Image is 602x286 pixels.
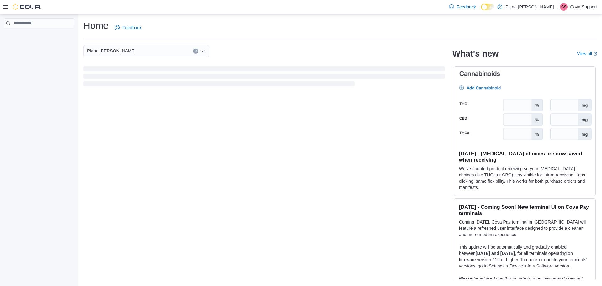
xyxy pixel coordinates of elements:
p: Cova Support [570,3,597,11]
h3: [DATE] - Coming Soon! New terminal UI on Cova Pay terminals [459,204,590,216]
span: CS [561,3,567,11]
nav: Complex example [4,30,74,45]
p: Plane [PERSON_NAME] [505,3,554,11]
p: We've updated product receiving so your [MEDICAL_DATA] choices (like THCa or CBG) stay visible fo... [459,165,590,191]
h3: [DATE] - [MEDICAL_DATA] choices are now saved when receiving [459,150,590,163]
span: Feedback [457,4,476,10]
button: Clear input [193,49,198,54]
p: This update will be automatically and gradually enabled between , for all terminals operating on ... [459,244,590,269]
strong: [DATE] and [DATE] [476,251,515,256]
img: Cova [13,4,41,10]
p: Coming [DATE], Cova Pay terminal in [GEOGRAPHIC_DATA] will feature a refreshed user interface des... [459,219,590,238]
span: Loading [83,67,445,88]
a: Feedback [446,1,478,13]
a: Feedback [112,21,144,34]
button: Open list of options [200,49,205,54]
h2: What's new [452,49,499,59]
span: Plane [PERSON_NAME] [87,47,136,55]
input: Dark Mode [481,4,494,10]
h1: Home [83,19,108,32]
div: Cova Support [560,3,568,11]
p: | [557,3,558,11]
svg: External link [593,52,597,56]
a: View allExternal link [577,51,597,56]
span: Feedback [122,24,141,31]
